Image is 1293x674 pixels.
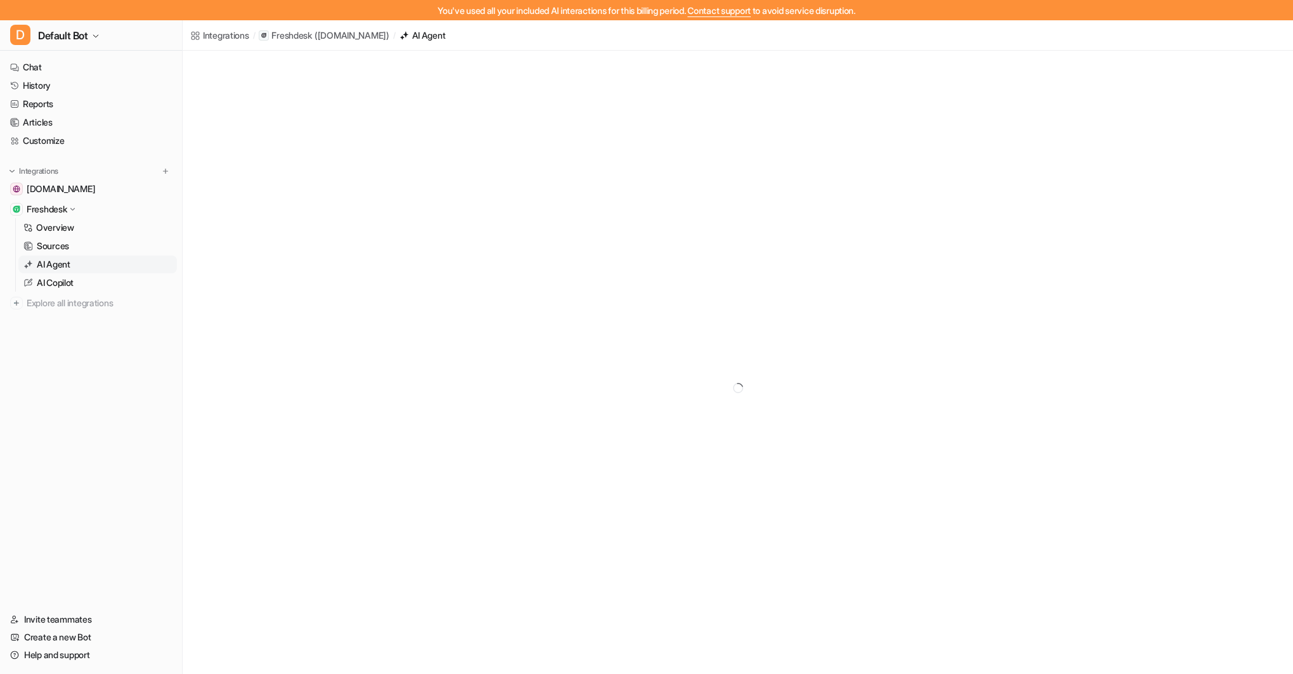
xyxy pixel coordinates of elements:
[5,294,177,312] a: Explore all integrations
[13,185,20,193] img: drivingtests.co.uk
[37,240,69,252] p: Sources
[5,611,177,628] a: Invite teammates
[13,205,20,213] img: Freshdesk
[161,167,170,176] img: menu_add.svg
[10,25,30,45] span: D
[412,29,446,42] div: AI Agent
[393,30,396,41] span: /
[203,29,249,42] div: Integrations
[37,276,74,289] p: AI Copilot
[253,30,256,41] span: /
[27,203,67,216] p: Freshdesk
[10,297,23,309] img: explore all integrations
[36,221,74,234] p: Overview
[5,165,62,178] button: Integrations
[5,180,177,198] a: drivingtests.co.uk[DOMAIN_NAME]
[5,628,177,646] a: Create a new Bot
[400,29,446,42] a: AI Agent
[259,29,389,42] a: Freshdesk([DOMAIN_NAME])
[38,27,88,44] span: Default Bot
[18,274,177,292] a: AI Copilot
[190,29,249,42] a: Integrations
[687,5,751,16] span: Contact support
[18,256,177,273] a: AI Agent
[5,95,177,113] a: Reports
[271,29,311,42] p: Freshdesk
[37,258,70,271] p: AI Agent
[18,219,177,237] a: Overview
[5,58,177,76] a: Chat
[5,132,177,150] a: Customize
[8,167,16,176] img: expand menu
[18,237,177,255] a: Sources
[27,183,95,195] span: [DOMAIN_NAME]
[27,293,172,313] span: Explore all integrations
[5,113,177,131] a: Articles
[5,646,177,664] a: Help and support
[5,77,177,94] a: History
[315,29,389,42] p: ( [DOMAIN_NAME] )
[19,166,58,176] p: Integrations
